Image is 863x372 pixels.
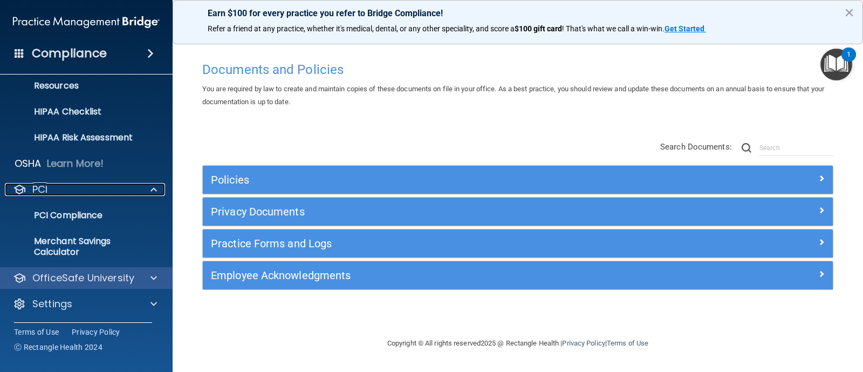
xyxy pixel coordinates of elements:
[665,24,706,33] a: Get Started
[13,11,160,33] img: PMB logo
[665,24,704,33] strong: Get Started
[208,24,515,33] span: Refer a friend at any practice, whether it's medical, dental, or any other speciality, and score a
[211,269,667,281] h5: Employee Acknowledgments
[7,106,154,117] p: HIPAA Checklist
[202,63,833,77] h4: Documents and Policies
[844,4,854,21] button: Close
[211,267,825,284] a: Employee Acknowledgments
[211,203,825,220] a: Privacy Documents
[208,8,828,18] p: Earn $100 for every practice you refer to Bridge Compliance!
[202,85,824,106] span: You are required by law to create and maintain copies of these documents on file in your office. ...
[607,339,648,347] a: Terms of Use
[211,171,825,188] a: Policies
[7,210,154,221] p: PCI Compliance
[211,174,667,186] h5: Policies
[742,143,751,153] img: ic-search.3b580494.png
[13,272,157,285] a: OfficeSafe University
[32,297,72,310] p: Settings
[211,235,825,252] a: Practice Forms and Logs
[562,24,665,33] span: ! That's what we call a win-win.
[211,206,667,218] h5: Privacy Documents
[7,236,154,258] p: Merchant Savings Calculator
[515,24,562,33] strong: $100 gift card
[32,183,47,196] p: PCI
[14,342,102,353] span: Ⓒ Rectangle Health 2024
[72,327,120,337] a: Privacy Policy
[321,326,715,361] div: Copyright © All rights reserved 2025 @ Rectangle Health | |
[847,55,851,69] div: 1
[47,157,104,170] p: Learn More!
[32,272,134,285] p: OfficeSafe University
[13,183,157,196] a: PCI
[13,297,157,310] a: Settings
[7,80,154,91] p: Resources
[7,132,154,143] p: HIPAA Risk Assessment
[820,49,852,80] button: Open Resource Center, 1 new notification
[660,142,732,152] span: Search Documents:
[562,339,605,347] a: Privacy Policy
[759,140,833,156] input: Search
[211,238,667,249] h5: Practice Forms and Logs
[14,327,59,337] a: Terms of Use
[15,157,42,170] p: OSHA
[32,46,107,61] h4: Compliance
